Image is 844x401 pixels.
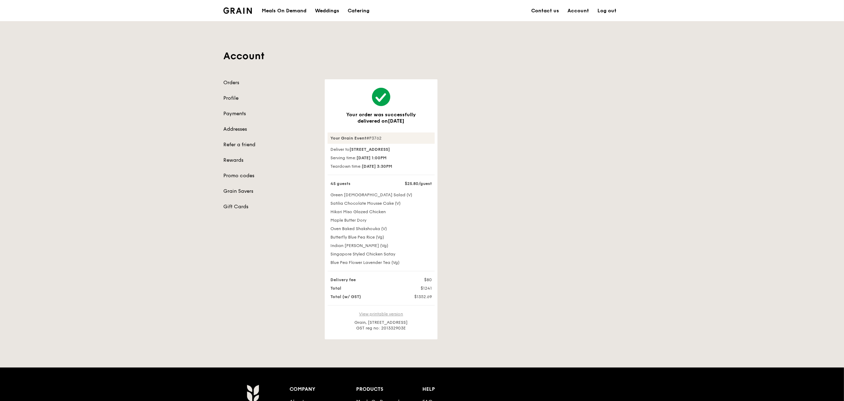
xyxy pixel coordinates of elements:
div: Maple Butter Dory [326,217,436,223]
div: Teardown time: [328,164,435,169]
div: $1241 [399,285,436,291]
div: Products [356,384,423,394]
strong: Your Grain Event [330,136,366,141]
div: Singapore Styled Chicken Satay [326,251,436,257]
div: $25.80/guest [399,181,436,186]
a: Addresses [223,126,316,133]
strong: [DATE] 3:30PM [362,164,392,169]
div: Meals On Demand [262,0,306,21]
a: Rewards [223,157,316,164]
div: Deliver to [328,147,435,152]
div: Satilia Chocolate Mousse Cake (V) [326,200,436,206]
a: Promo codes [223,172,316,179]
div: Company [290,384,356,394]
strong: Delivery fee [330,277,356,282]
div: Blue Pea Flower Lavender Tea (Vg) [326,260,436,265]
div: Grain, [STREET_ADDRESS] GST reg no: 201332903E [328,320,435,331]
a: View printable version [359,311,403,316]
div: Weddings [315,0,339,21]
div: #P3762 [328,132,435,144]
h3: Your order was successfully delivered on [336,112,426,124]
h1: Account [223,50,621,62]
div: Oven Baked Shakshouka (V) [326,226,436,232]
strong: Total (w/ GST) [330,294,361,299]
div: Indian [PERSON_NAME] (Vg) [326,243,436,248]
a: Account [563,0,593,21]
div: Help [423,384,489,394]
a: Weddings [311,0,343,21]
a: Contact us [527,0,563,21]
span: [DATE] [388,118,405,124]
a: Orders [223,79,316,86]
div: Serving time: [328,155,435,161]
strong: [DATE] 1:00PM [356,155,386,160]
strong: Total [330,286,341,291]
a: Log out [593,0,621,21]
div: Butterfly Blue Pea Rice (Vg) [326,234,436,240]
a: Gift Cards [223,203,316,210]
div: Green [DEMOGRAPHIC_DATA] Salad (V) [326,192,436,198]
a: Refer a friend [223,141,316,148]
strong: [STREET_ADDRESS] [349,147,390,152]
div: Catering [348,0,370,21]
img: Grain [223,7,252,14]
a: Payments [223,110,316,117]
div: $80 [399,277,436,283]
a: Catering [343,0,374,21]
a: Grain Savers [223,188,316,195]
div: $1352.69 [399,294,436,300]
a: Profile [223,95,316,102]
div: Hikari Miso Glazed Chicken [326,209,436,215]
div: 45 guests [326,181,399,186]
